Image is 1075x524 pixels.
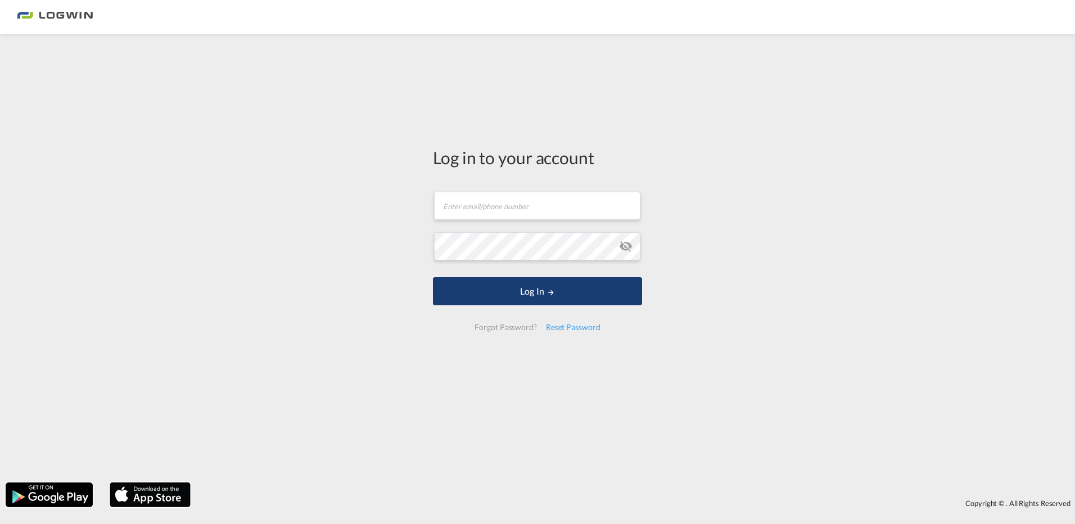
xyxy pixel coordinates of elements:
img: google.png [4,481,94,508]
button: LOGIN [433,277,642,305]
input: Enter email/phone number [434,192,640,220]
md-icon: icon-eye-off [619,240,633,253]
div: Reset Password [541,317,605,337]
div: Forgot Password? [470,317,541,337]
div: Log in to your account [433,146,642,169]
img: apple.png [109,481,192,508]
img: 2761ae10d95411efa20a1f5e0282d2d7.png [17,4,93,30]
div: Copyright © . All Rights Reserved [196,494,1075,513]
